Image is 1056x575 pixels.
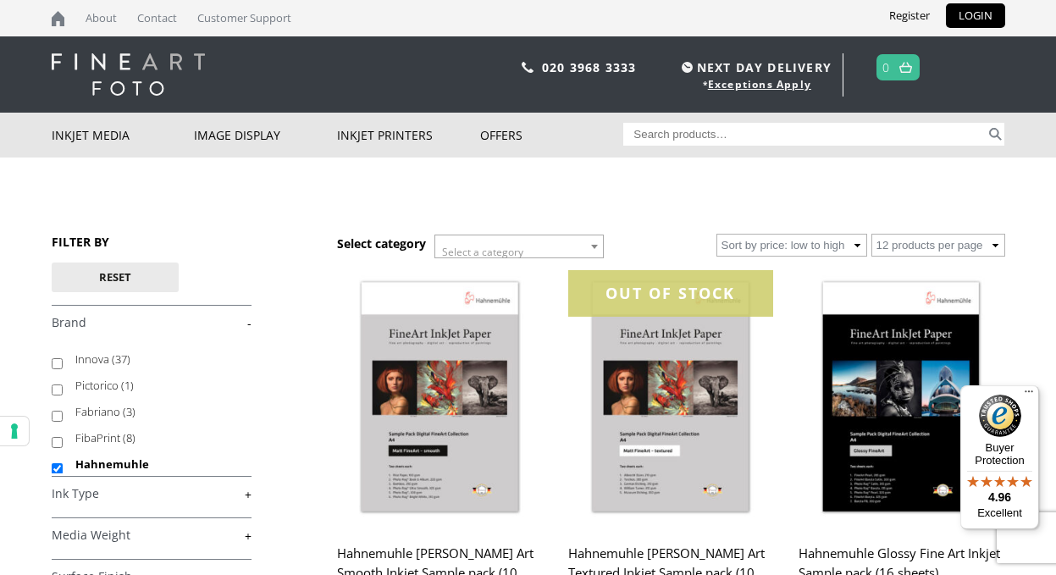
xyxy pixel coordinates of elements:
[960,385,1039,529] button: Trusted Shops TrustmarkBuyer Protection4.96Excellent
[52,517,252,551] h4: Media Weight
[121,378,134,393] span: (1)
[52,315,252,331] a: -
[75,425,235,451] label: FibaPrint
[52,305,252,339] h4: Brand
[677,58,832,77] span: NEXT DAY DELIVERY
[480,113,623,158] a: Offers
[75,373,235,399] label: Pictorico
[337,235,426,252] h3: Select category
[960,441,1039,467] p: Buyer Protection
[194,113,337,158] a: Image Display
[52,113,195,158] a: Inkjet Media
[1019,385,1039,406] button: Menu
[979,395,1021,437] img: Trusted Shops Trustmark
[986,123,1005,146] button: Search
[75,451,235,478] label: Hahnemuhle
[52,53,205,96] img: logo-white.svg
[123,404,135,419] span: (3)
[52,528,252,544] a: +
[337,113,480,158] a: Inkjet Printers
[876,3,943,28] a: Register
[112,351,130,367] span: (37)
[542,59,637,75] a: 020 3968 3333
[623,123,986,146] input: Search products…
[52,234,252,250] h3: FILTER BY
[52,476,252,510] h4: Ink Type
[123,430,135,445] span: (8)
[75,399,235,425] label: Fabriano
[708,77,811,91] a: Exceptions Apply
[522,62,534,73] img: phone.svg
[799,270,1003,527] img: Hahnemuhle Glossy Fine Art Inkjet Sample pack (16 sheets)
[442,245,523,259] span: Select a category
[882,55,890,80] a: 0
[716,234,867,257] select: Shop order
[946,3,1005,28] a: LOGIN
[988,490,1011,504] span: 4.96
[52,263,179,292] button: Reset
[75,346,235,373] label: Innova
[899,62,912,73] img: basket.svg
[960,506,1039,520] p: Excellent
[337,270,542,527] img: Hahnemuhle Matt Fine Art Smooth Inkjet Sample pack (10 sheets)
[52,486,252,502] a: +
[568,270,773,527] img: Hahnemuhle Matt Fine Art Textured Inkjet Sample pack (10 sheets)
[682,62,693,73] img: time.svg
[568,270,773,317] div: OUT OF STOCK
